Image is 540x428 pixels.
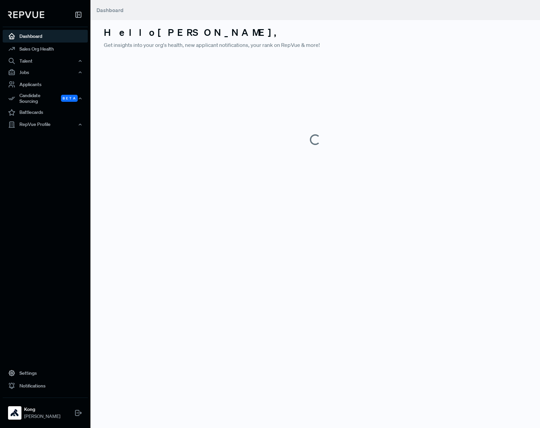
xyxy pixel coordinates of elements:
h3: Hello [PERSON_NAME] , [104,27,527,38]
a: Dashboard [3,30,88,43]
a: Applicants [3,78,88,91]
button: Candidate Sourcing Beta [3,91,88,106]
button: RepVue Profile [3,119,88,130]
img: Kong [9,408,20,418]
a: Settings [3,367,88,379]
a: Sales Org Health [3,43,88,55]
span: [PERSON_NAME] [24,413,60,420]
button: Jobs [3,67,88,78]
div: Candidate Sourcing [3,91,88,106]
a: Notifications [3,379,88,392]
a: KongKong[PERSON_NAME] [3,398,88,423]
p: Get insights into your org's health, new applicant notifications, your rank on RepVue & more! [104,41,527,49]
span: Dashboard [96,7,124,13]
strong: Kong [24,406,60,413]
span: Beta [61,95,78,102]
button: Talent [3,55,88,67]
img: RepVue [8,11,44,18]
a: Battlecards [3,106,88,119]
